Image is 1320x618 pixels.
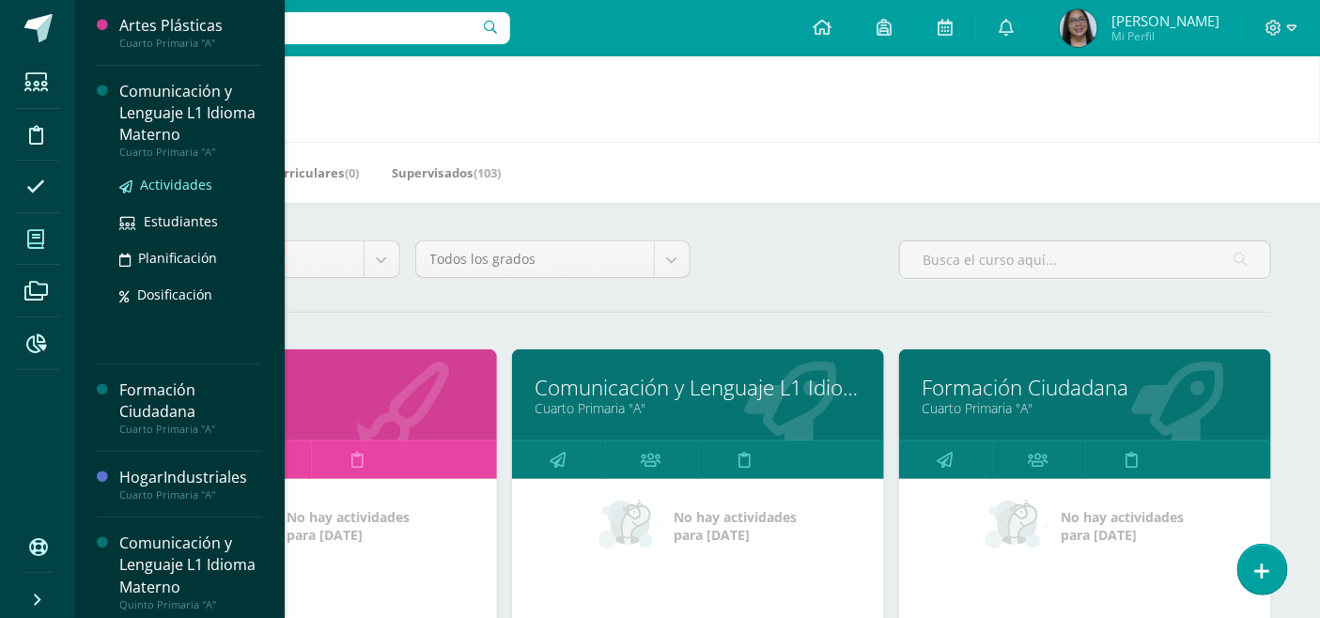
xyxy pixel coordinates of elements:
a: Formación CiudadanaCuarto Primaria "A" [119,379,262,436]
a: Planificación [119,247,262,269]
span: No hay actividades para [DATE] [674,508,797,544]
a: Cuarto Primaria "A" [536,399,861,417]
span: Mi Perfil [1111,28,1219,44]
img: no_activities_small.png [986,498,1048,554]
span: (0) [345,164,359,181]
span: No hay actividades para [DATE] [1061,508,1184,544]
div: Cuarto Primaria "A" [119,423,262,436]
span: No hay actividades para [DATE] [287,508,410,544]
a: Artes Plásticas [148,373,474,402]
a: Cuarto Primaria "A" [148,399,474,417]
div: Comunicación y Lenguaje L1 Idioma Materno [119,533,262,597]
a: Formación Ciudadana [923,373,1248,402]
a: Artes PlásticasCuarto Primaria "A" [119,15,262,50]
div: HogarIndustriales [119,467,262,488]
div: Quinto Primaria "A" [119,598,262,611]
span: (103) [474,164,501,181]
div: Cuarto Primaria "A" [119,146,262,159]
a: Supervisados(103) [392,158,501,188]
a: Actividades [119,174,262,195]
span: Dosificación [137,286,212,303]
a: Mis Extracurriculares(0) [211,158,359,188]
span: Planificación [138,249,217,267]
a: HogarIndustrialesCuarto Primaria "A" [119,467,262,502]
a: Estudiantes [119,210,262,232]
div: Cuarto Primaria "A" [119,37,262,50]
div: Cuarto Primaria "A" [119,488,262,502]
span: Estudiantes [144,212,218,230]
a: Cuarto Primaria "A" [923,399,1248,417]
img: 57f8203d49280542915512b9ff47d106.png [1060,9,1097,47]
div: Artes Plásticas [119,15,262,37]
input: Busca un usuario... [87,12,510,44]
span: Todos los grados [430,241,640,277]
input: Busca el curso aquí... [900,241,1270,278]
a: Dosificación [119,284,262,305]
a: Comunicación y Lenguaje L1 Idioma Materno [536,373,861,402]
span: [PERSON_NAME] [1111,11,1219,30]
img: no_activities_small.png [598,498,660,554]
span: Actividades [140,176,212,193]
a: Comunicación y Lenguaje L1 Idioma MaternoCuarto Primaria "A" [119,81,262,159]
a: Comunicación y Lenguaje L1 Idioma MaternoQuinto Primaria "A" [119,533,262,610]
div: Formación Ciudadana [119,379,262,423]
a: Todos los grados [416,241,690,277]
div: Comunicación y Lenguaje L1 Idioma Materno [119,81,262,146]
